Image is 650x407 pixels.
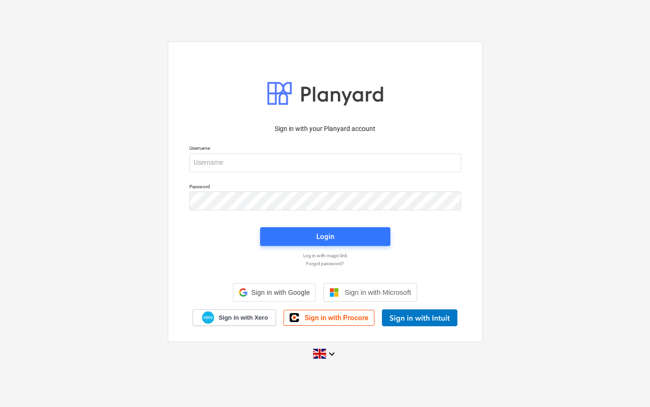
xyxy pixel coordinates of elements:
[189,154,461,172] input: Username
[189,124,461,134] p: Sign in with your Planyard account
[251,289,310,296] span: Sign in with Google
[344,288,411,296] span: Sign in with Microsoft
[329,288,339,297] img: Microsoft logo
[284,310,374,326] a: Sign in with Procore
[233,283,316,302] div: Sign in with Google
[185,261,466,267] a: Forgot password?
[189,184,461,192] p: Password
[305,314,368,322] span: Sign in with Procore
[185,253,466,259] a: Log in with magic link
[189,145,461,153] p: Username
[202,311,214,324] img: Xero logo
[260,227,390,246] button: Login
[218,314,268,322] span: Sign in with Xero
[193,309,276,326] a: Sign in with Xero
[326,348,337,360] i: keyboard_arrow_down
[316,230,334,243] div: Login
